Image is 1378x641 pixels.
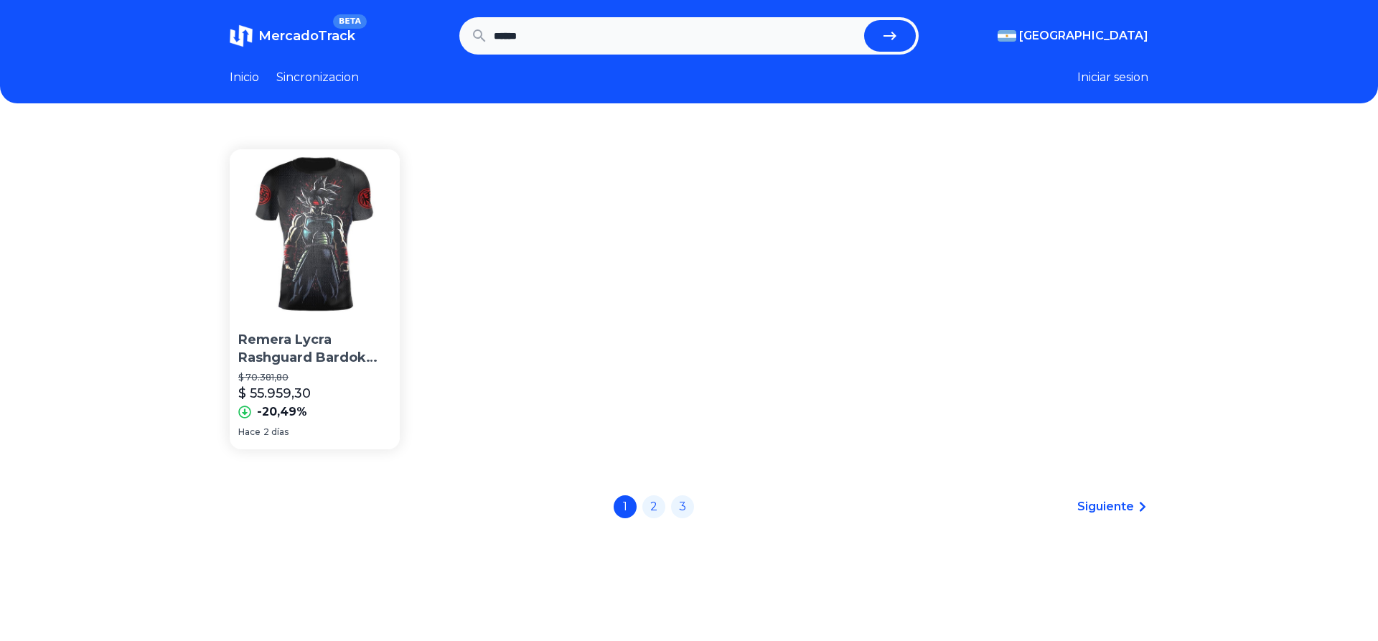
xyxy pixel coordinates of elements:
button: Iniciar sesion [1077,69,1148,86]
a: Siguiente [1077,498,1148,515]
span: Siguiente [1077,498,1134,515]
a: 2 [642,495,665,518]
span: BETA [333,14,367,29]
a: Sincronizacion [276,69,359,86]
span: [GEOGRAPHIC_DATA] [1019,27,1148,45]
button: [GEOGRAPHIC_DATA] [998,27,1148,45]
a: Inicio [230,69,259,86]
img: MercadoTrack [230,24,253,47]
a: 3 [671,495,694,518]
p: $ 55.959,30 [238,383,311,403]
p: -20,49% [257,403,307,421]
span: 2 días [263,426,289,438]
a: Remera Lycra Rashguard Bardok Submission Mma Nogi BjjRemera Lycra Rashguard Bardok Submission Mma... [230,149,400,449]
span: Hace [238,426,261,438]
a: MercadoTrackBETA [230,24,355,47]
p: Remera Lycra Rashguard Bardok Submission Mma Nogi Bjj [238,331,391,367]
p: $ 70.381,80 [238,372,391,383]
span: MercadoTrack [258,28,355,44]
img: Remera Lycra Rashguard Bardok Submission Mma Nogi Bjj [230,149,400,319]
img: Argentina [998,30,1016,42]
